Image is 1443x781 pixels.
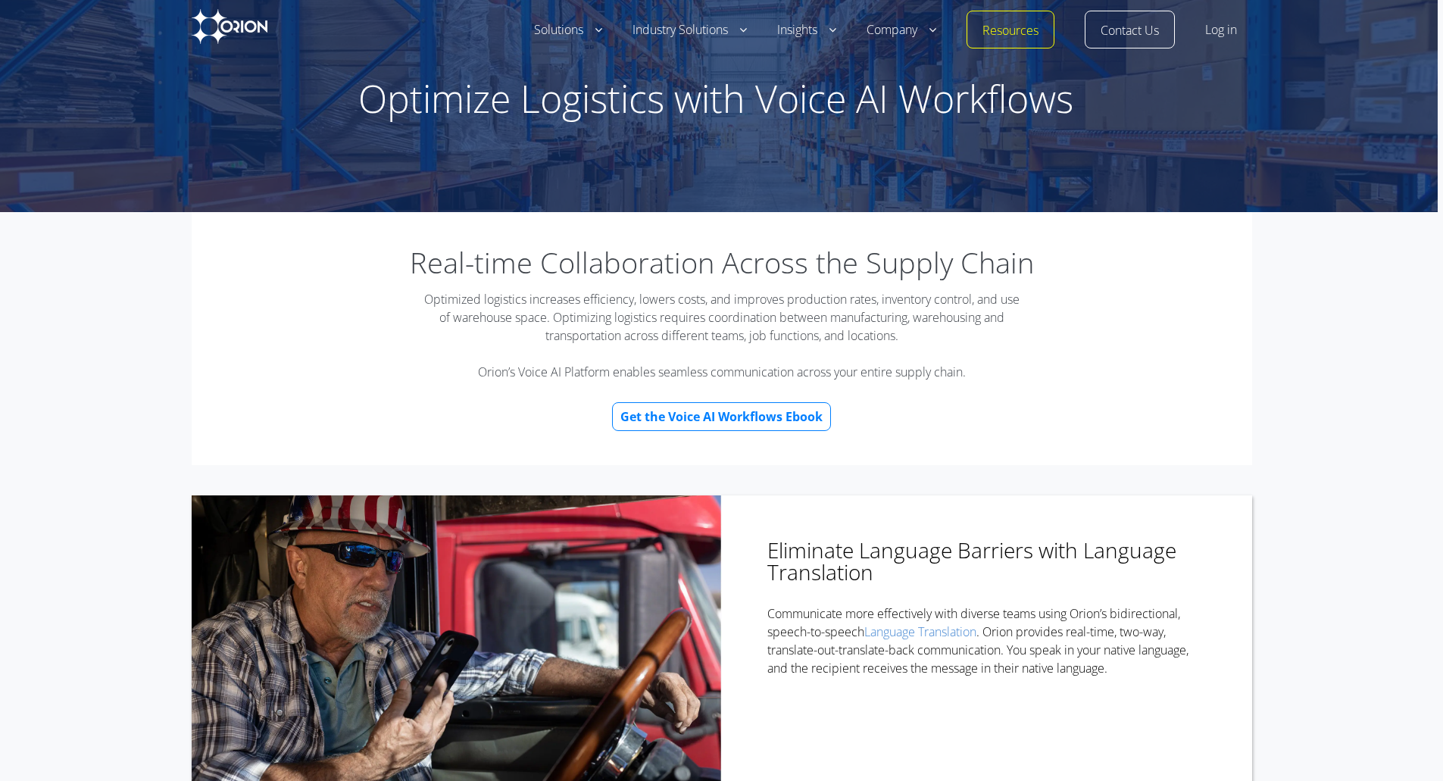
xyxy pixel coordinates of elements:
a: Get the Voice AI Workflows Ebook [612,402,831,431]
p: Communicate more effectively with diverse teams using Orion’s bidirectional, speech-to-speech . O... [767,604,1195,677]
a: Industry Solutions [632,21,747,39]
h2: Real-time Collaboration Across the Supply Chain [226,246,1218,279]
h1: Optimize Logistics with Voice AI Workflows [337,76,1095,121]
a: Log in [1205,21,1237,39]
a: Solutions [534,21,602,39]
a: Language Translation [864,623,976,641]
a: Resources [982,22,1039,40]
div: Optimized logistics increases efficiency, lowers costs, and improves production rates, inventory ... [419,290,1025,381]
a: Contact Us [1101,22,1159,40]
a: Company [867,21,936,39]
img: Orion [192,9,267,44]
a: Insights [777,21,836,39]
h3: Eliminate Language Barriers with Language Translation [767,539,1195,583]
